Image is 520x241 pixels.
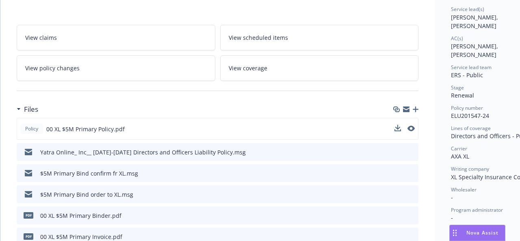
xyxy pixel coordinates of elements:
[24,233,33,239] span: pdf
[24,212,33,218] span: pdf
[451,84,464,91] span: Stage
[17,55,215,81] a: View policy changes
[40,169,138,178] div: $5M Primary Bind confirm fr XL.msg
[451,152,469,160] span: AXA XL
[407,125,415,133] button: preview file
[220,25,419,50] a: View scheduled items
[395,169,401,178] button: download file
[408,211,415,220] button: preview file
[451,206,503,213] span: Program administrator
[408,148,415,156] button: preview file
[451,125,491,132] span: Lines of coverage
[451,214,453,221] span: -
[408,190,415,199] button: preview file
[17,25,215,50] a: View claims
[17,104,38,115] div: Files
[451,42,500,59] span: [PERSON_NAME], [PERSON_NAME]
[451,186,477,193] span: Wholesaler
[451,35,463,42] span: AC(s)
[395,232,401,241] button: download file
[408,232,415,241] button: preview file
[395,190,401,199] button: download file
[451,112,489,119] span: ELU201547-24
[451,145,467,152] span: Carrier
[451,13,500,30] span: [PERSON_NAME], [PERSON_NAME]
[40,232,122,241] div: 00 XL $5M Primary Invoice.pdf
[24,104,38,115] h3: Files
[220,55,419,81] a: View coverage
[451,71,483,79] span: ERS - Public
[449,225,505,241] button: Nova Assist
[395,148,401,156] button: download file
[451,6,484,13] span: Service lead(s)
[408,169,415,178] button: preview file
[451,64,492,71] span: Service lead team
[229,33,288,42] span: View scheduled items
[450,225,460,241] div: Drag to move
[46,125,125,133] span: 00 XL $5M Primary Policy.pdf
[451,104,483,111] span: Policy number
[394,125,401,133] button: download file
[25,33,57,42] span: View claims
[451,193,453,201] span: -
[25,64,80,72] span: View policy changes
[229,64,267,72] span: View coverage
[394,125,401,131] button: download file
[24,125,40,132] span: Policy
[466,229,498,236] span: Nova Assist
[407,126,415,131] button: preview file
[395,211,401,220] button: download file
[40,190,133,199] div: $5M Primary Bind order to XL.msg
[40,148,246,156] div: Yatra Online_ Inc__ [DATE]-[DATE] Directors and Officers Liability Policy.msg
[451,165,489,172] span: Writing company
[451,91,474,99] span: Renewal
[40,211,121,220] div: 00 XL $5M Primary Binder.pdf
